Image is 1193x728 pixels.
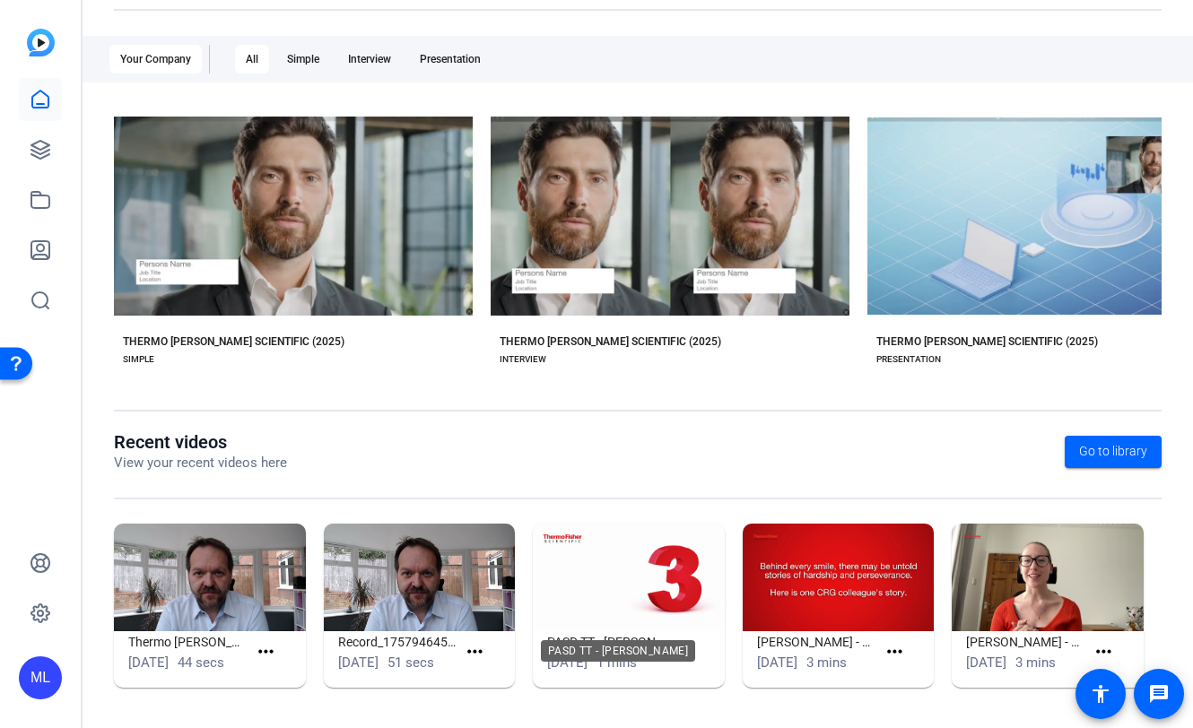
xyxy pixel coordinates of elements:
mat-icon: accessibility [1090,683,1111,705]
span: [DATE] [757,654,797,671]
div: ML [19,656,62,699]
span: [DATE] [128,654,169,671]
img: Niamh Marlow - MPMS [743,524,935,631]
div: THERMO [PERSON_NAME] SCIENTIFIC (2025) [500,334,721,349]
mat-icon: message [1148,683,1170,705]
span: 44 secs [178,654,224,671]
a: Go to library [1065,436,1162,468]
mat-icon: more_horiz [884,641,906,663]
span: 3 mins [1015,654,1056,671]
img: PASD TT - Liz Olbrich [533,524,725,631]
span: 3 mins [806,654,847,671]
div: Presentation [409,45,492,74]
h1: Recent videos [114,431,287,453]
div: All [235,45,269,74]
div: THERMO [PERSON_NAME] SCIENTIFIC (2025) [123,334,344,349]
img: blue-gradient.svg [27,29,55,56]
h1: PASD TT - [PERSON_NAME] [547,631,666,653]
span: 1 mins [596,654,637,671]
img: Niamh Marlow - MPMS - Full Audio [952,524,1144,631]
mat-icon: more_horiz [464,641,486,663]
div: Your Company [109,45,202,74]
span: Go to library [1079,442,1147,461]
h1: Record_1757946451185_webcam [338,631,457,653]
h1: [PERSON_NAME] - MPMS - Full Audio [966,631,1085,653]
mat-icon: more_horiz [255,641,277,663]
div: Interview [337,45,402,74]
div: THERMO [PERSON_NAME] SCIENTIFIC (2025) [876,334,1098,349]
div: PASD TT - [PERSON_NAME] [541,640,695,662]
div: INTERVIEW [500,352,546,367]
img: Thermo Fisher Scientific (2025) Simple (51314) [114,524,306,631]
span: 51 secs [388,654,434,671]
div: SIMPLE [123,352,154,367]
span: [DATE] [547,654,588,671]
h1: [PERSON_NAME] - MPMS [757,631,876,653]
img: Record_1757946451185_webcam [324,524,516,631]
h1: Thermo [PERSON_NAME] Scientific (2025) Simple (51314) [128,631,248,653]
span: [DATE] [338,654,379,671]
div: PRESENTATION [876,352,941,367]
mat-icon: more_horiz [1093,641,1115,663]
p: View your recent videos here [114,453,287,473]
span: [DATE] [966,654,1006,671]
div: Simple [276,45,330,74]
